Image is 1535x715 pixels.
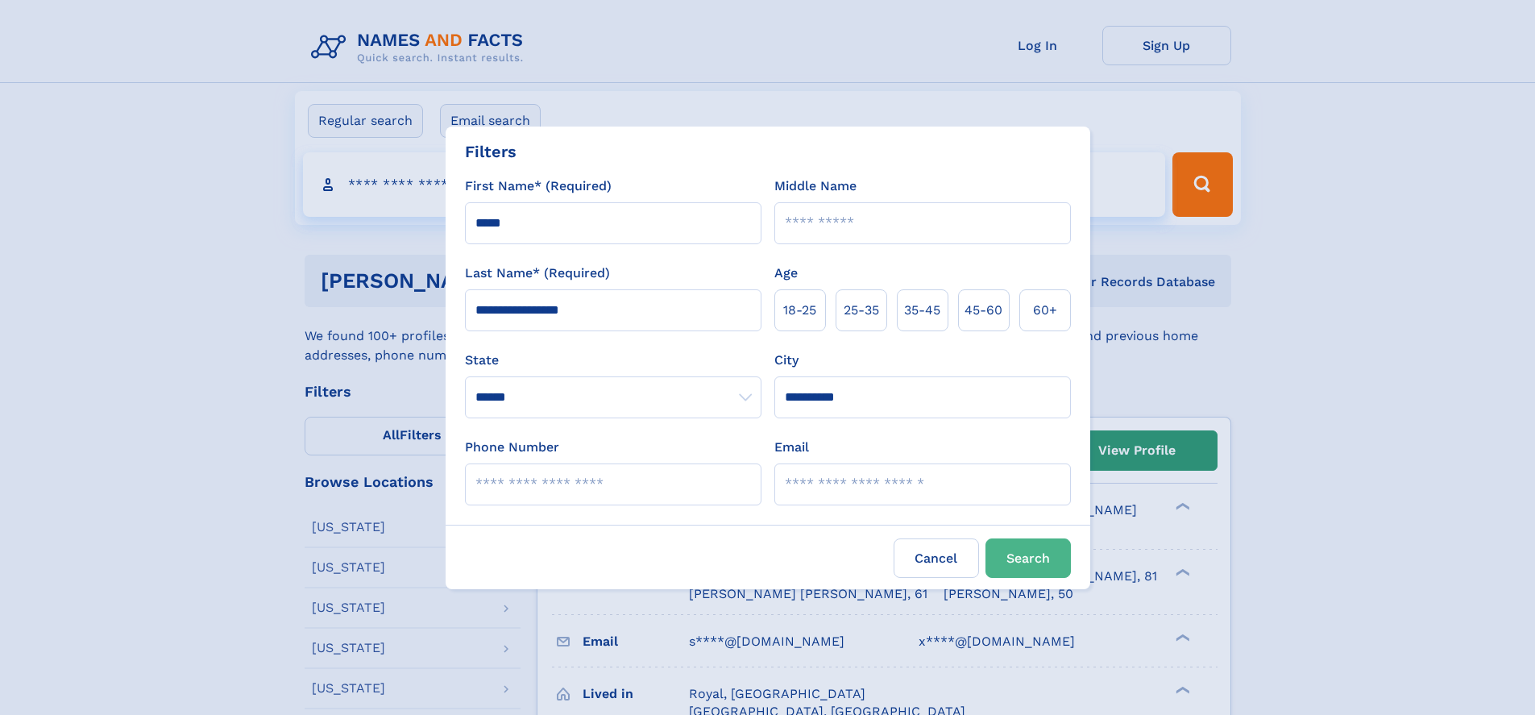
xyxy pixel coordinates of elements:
button: Search [985,538,1071,578]
span: 60+ [1033,301,1057,320]
span: 35‑45 [904,301,940,320]
label: Email [774,438,809,457]
label: State [465,351,761,370]
label: Phone Number [465,438,559,457]
label: Last Name* (Required) [465,264,610,283]
span: 45‑60 [965,301,1002,320]
label: Middle Name [774,177,857,196]
label: First Name* (Required) [465,177,612,196]
label: Cancel [894,538,979,578]
span: 18‑25 [783,301,816,320]
label: Age [774,264,798,283]
div: Filters [465,139,517,164]
span: 25‑35 [844,301,879,320]
label: City [774,351,799,370]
